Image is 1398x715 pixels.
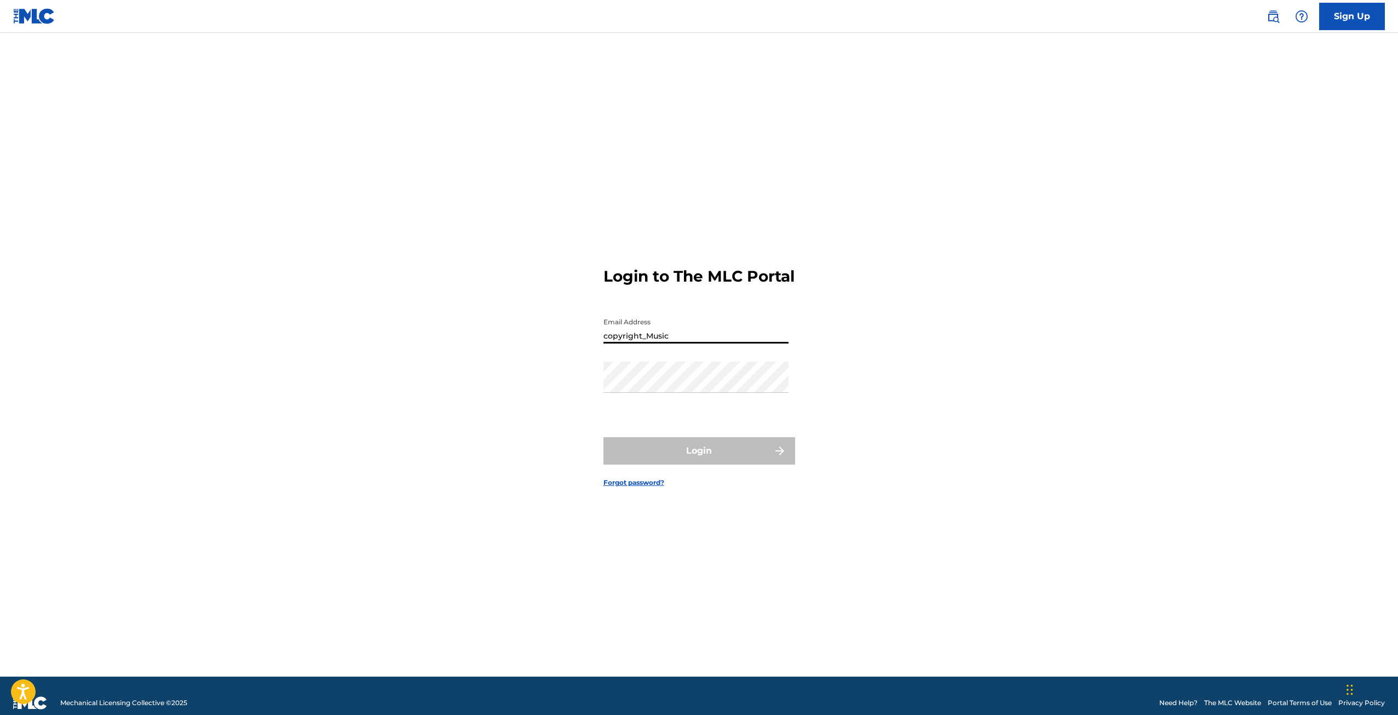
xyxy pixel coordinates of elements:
[603,478,664,488] a: Forgot password?
[1319,3,1385,30] a: Sign Up
[603,267,795,286] h3: Login to The MLC Portal
[1347,673,1353,706] div: Drag
[1204,698,1261,708] a: The MLC Website
[1338,698,1385,708] a: Privacy Policy
[13,696,47,710] img: logo
[13,8,55,24] img: MLC Logo
[1295,10,1308,23] img: help
[1262,5,1284,27] a: Public Search
[1267,10,1280,23] img: search
[1291,5,1313,27] div: Help
[60,698,187,708] span: Mechanical Licensing Collective © 2025
[1343,662,1398,715] iframe: Chat Widget
[1268,698,1332,708] a: Portal Terms of Use
[1159,698,1198,708] a: Need Help?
